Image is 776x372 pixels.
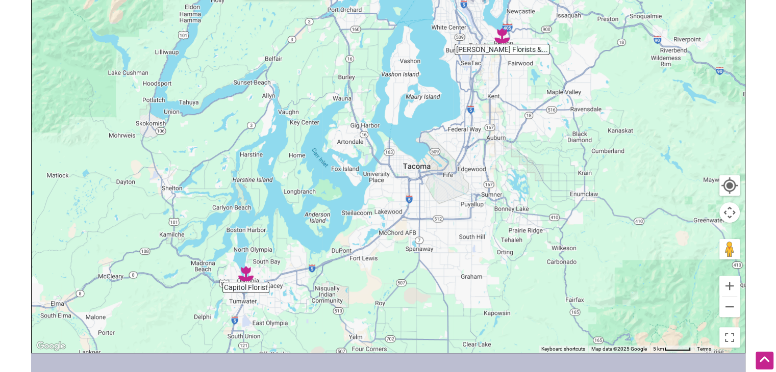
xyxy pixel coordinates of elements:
[719,297,740,317] button: Zoom out
[238,266,254,281] div: Capitol Florist
[697,346,711,352] a: Terms (opens in new tab)
[653,346,664,352] span: 5 km
[650,346,694,353] button: Map Scale: 5 km per 48 pixels
[591,346,647,352] span: Map data ©2025 Google
[719,202,740,223] button: Map camera controls
[494,28,510,43] div: Cugini Florists & Fine Gifts
[719,276,740,296] button: Zoom in
[541,346,585,353] button: Keyboard shortcuts
[718,326,741,349] button: Toggle fullscreen view
[719,239,740,259] button: Drag Pegman onto the map to open Street View
[34,339,68,353] img: Google
[34,339,68,353] a: Open this area in Google Maps (opens a new window)
[756,352,773,369] div: Scroll Back to Top
[719,175,740,196] button: Your Location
